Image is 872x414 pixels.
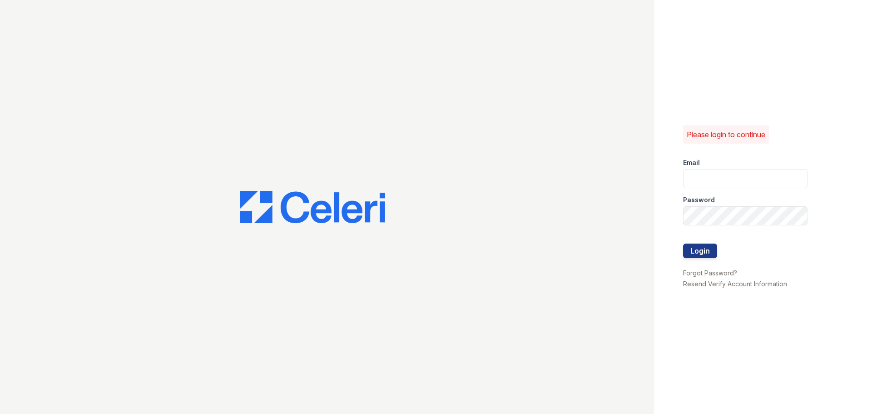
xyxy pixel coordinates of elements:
img: CE_Logo_Blue-a8612792a0a2168367f1c8372b55b34899dd931a85d93a1a3d3e32e68fde9ad4.png [240,191,385,224]
label: Password [683,195,715,205]
button: Login [683,244,717,258]
a: Resend Verify Account Information [683,280,787,288]
label: Email [683,158,700,167]
a: Forgot Password? [683,269,737,277]
p: Please login to continue [687,129,765,140]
